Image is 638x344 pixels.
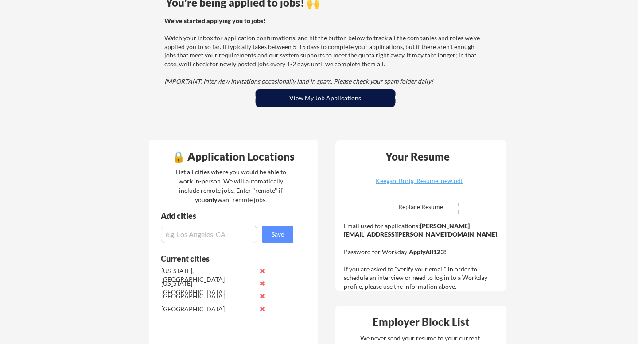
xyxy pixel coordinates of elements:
strong: ApplyAll123! [409,248,446,256]
strong: [PERSON_NAME][EMAIL_ADDRESS][PERSON_NAME][DOMAIN_NAME] [344,222,497,238]
strong: We've started applying you to jobs! [164,17,265,24]
div: List all cities where you would be able to work in-person. We will automatically include remote j... [170,167,292,204]
div: Add cities [161,212,296,220]
div: Current cities [161,255,284,263]
em: IMPORTANT: Interview invitations occasionally land in spam. Please check your spam folder daily! [164,77,433,85]
div: Watch your inbox for application confirmations, and hit the button below to track all the compani... [164,16,484,86]
div: [US_STATE], [GEOGRAPHIC_DATA] [161,267,255,284]
div: Keegan_Borig_Resume_new.pdf [367,178,472,184]
div: Employer Block List [339,317,504,327]
div: Email used for applications: Password for Workday: If you are asked to "verify your email" in ord... [344,222,500,291]
a: Keegan_Borig_Resume_new.pdf [367,178,472,191]
div: [GEOGRAPHIC_DATA] [161,292,255,301]
button: Save [262,226,293,243]
div: [GEOGRAPHIC_DATA] [161,305,255,313]
div: Your Resume [374,151,462,162]
strong: only [205,196,218,203]
div: [US_STATE][GEOGRAPHIC_DATA] [161,279,255,296]
button: View My Job Applications [256,89,395,107]
input: e.g. Los Angeles, CA [161,226,257,243]
div: 🔒 Application Locations [151,151,316,162]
